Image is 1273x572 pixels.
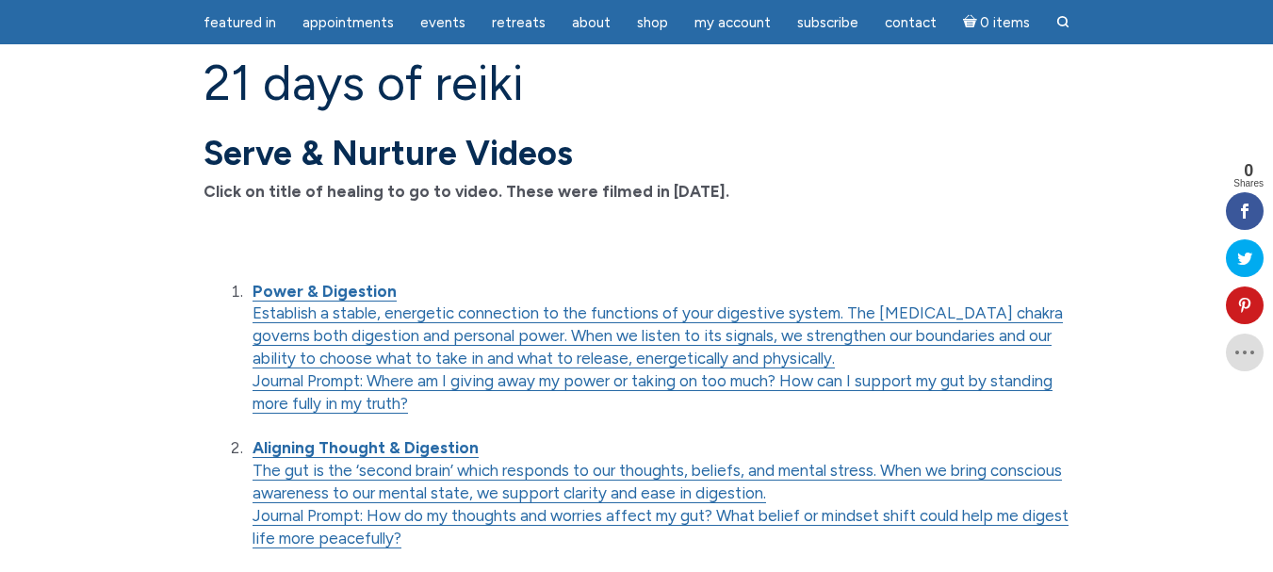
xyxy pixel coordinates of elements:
span: Retreats [492,14,546,31]
span: Contact [885,14,937,31]
h1: 21 Days of Reiki [204,57,1070,110]
span: Appointments [302,14,394,31]
a: Appointments [291,5,405,41]
a: Establish a stable, energetic connection to the functions of your digestive system. The [MEDICAL_... [253,303,1063,368]
span: Shop [637,14,668,31]
i: Cart [963,14,981,31]
a: The gut is the ‘second brain’ which responds to our thoughts, beliefs, and mental stress. When we... [253,461,1062,503]
a: Journal Prompt: Where am I giving away my power or taking on too much? How can I support my gut b... [253,371,1053,414]
a: Cart0 items [952,3,1042,41]
a: Events [409,5,477,41]
strong: Serve & Nurture Videos [204,133,573,173]
a: Aligning Thought & Digestion [253,438,479,458]
span: featured in [204,14,276,31]
a: My Account [683,5,782,41]
strong: Aligning Thought & Digestion [253,438,479,457]
strong: Click on title of healing to go to video. These were filmed in [DATE]. [204,182,729,201]
span: Events [420,14,465,31]
span: Subscribe [797,14,858,31]
a: Shop [626,5,679,41]
span: About [572,14,611,31]
a: Journal Prompt: How do my thoughts and worries affect my gut? What belief or mindset shift could ... [253,506,1069,548]
span: 0 [1233,162,1264,179]
a: Power & Digestion [253,282,397,302]
a: Contact [873,5,948,41]
strong: Power & Digestion [253,282,397,301]
a: Retreats [481,5,557,41]
span: 0 items [980,16,1030,30]
a: About [561,5,622,41]
a: featured in [192,5,287,41]
span: Shares [1233,179,1264,188]
span: My Account [694,14,771,31]
a: Subscribe [786,5,870,41]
